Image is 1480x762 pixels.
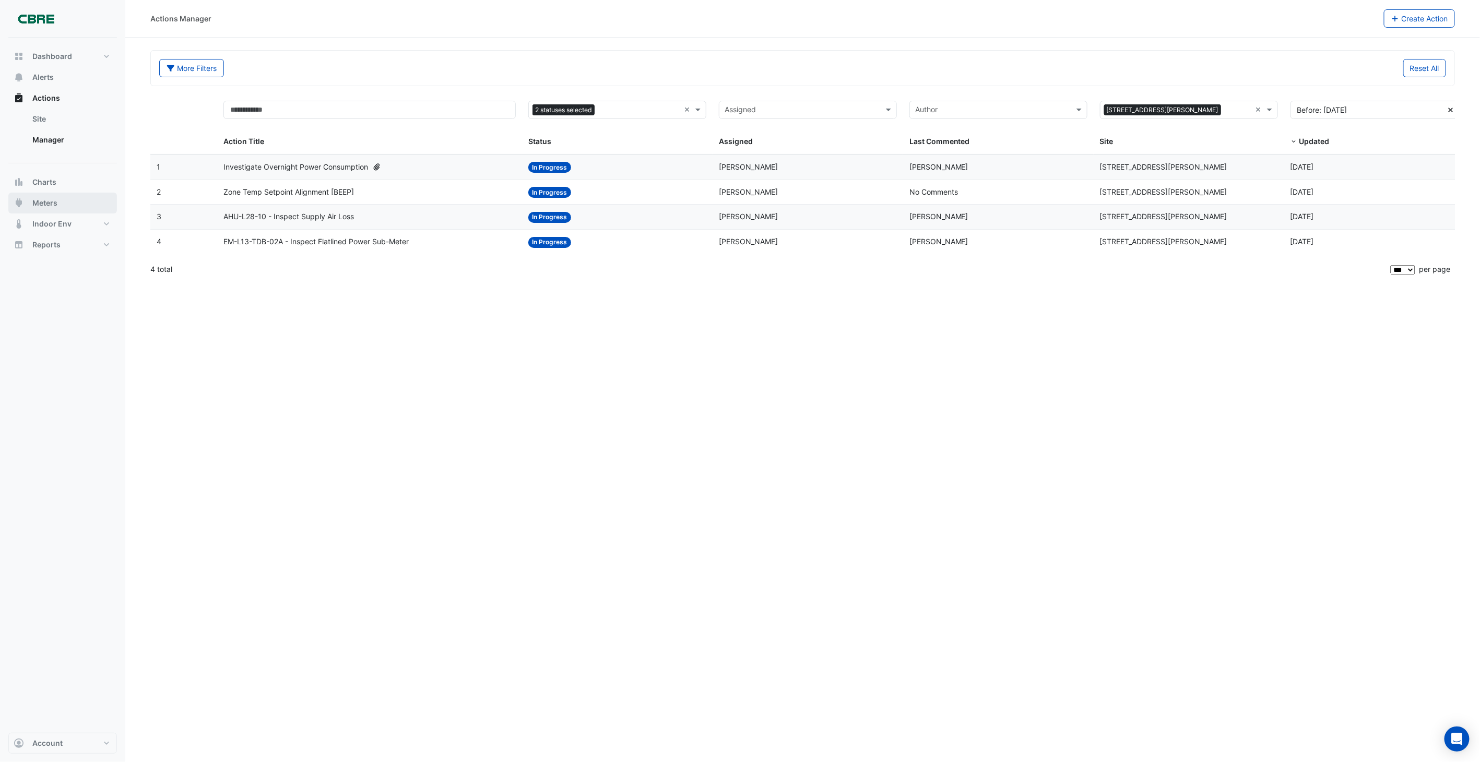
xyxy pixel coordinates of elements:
app-icon: Charts [14,177,24,187]
span: AHU-L28-10 - Inspect Supply Air Loss [223,211,354,223]
app-icon: Indoor Env [14,219,24,229]
span: Zone Temp Setpoint Alignment [BEEP] [223,186,354,198]
span: EM-L13-TDB-02A - Inspect Flatlined Power Sub-Meter [223,236,409,248]
span: 2024-08-02T08:49:27.165 [1290,237,1314,246]
button: Charts [8,172,117,193]
div: 4 total [150,256,1389,282]
div: Actions [8,109,117,154]
button: Actions [8,88,117,109]
span: Actions [32,93,60,103]
span: [STREET_ADDRESS][PERSON_NAME] [1100,162,1227,171]
img: Company Logo [13,8,60,29]
app-icon: Meters [14,198,24,208]
span: Action Title [223,137,264,146]
span: Indoor Env [32,219,72,229]
fa-icon: Clear [1448,104,1454,115]
button: Account [8,733,117,754]
span: Charts [32,177,56,187]
span: Account [32,738,63,748]
a: Manager [24,129,117,150]
span: In Progress [528,212,572,223]
span: In Progress [528,162,572,173]
span: Status [528,137,551,146]
span: Assigned [719,137,753,146]
span: [STREET_ADDRESS][PERSON_NAME] [1104,104,1221,116]
span: Before: 02 Aug 25 [1297,105,1347,114]
span: No Comments [909,187,958,196]
div: Open Intercom Messenger [1445,727,1470,752]
a: Site [24,109,117,129]
span: Alerts [32,72,54,82]
span: In Progress [528,187,572,198]
button: Reports [8,234,117,255]
app-icon: Dashboard [14,51,24,62]
span: [PERSON_NAME] [909,237,968,246]
button: Alerts [8,67,117,88]
span: 4 [157,237,161,246]
span: [PERSON_NAME] [719,212,778,221]
div: Actions Manager [150,13,211,24]
app-icon: Actions [14,93,24,103]
span: Site [1100,137,1114,146]
span: 3 [157,212,161,221]
span: [STREET_ADDRESS][PERSON_NAME] [1100,237,1227,246]
button: Create Action [1384,9,1455,28]
span: [PERSON_NAME] [719,237,778,246]
span: Meters [32,198,57,208]
span: Reports [32,240,61,250]
span: 2 statuses selected [532,104,595,116]
button: Indoor Env [8,213,117,234]
button: Reset All [1403,59,1446,77]
span: Updated [1299,137,1330,146]
span: 2025-05-22T12:56:16.193 [1290,212,1314,221]
span: Investigate Overnight Power Consumption [223,161,368,173]
button: Meters [8,193,117,213]
span: [PERSON_NAME] [909,212,968,221]
button: Before: [DATE] [1290,101,1469,119]
button: Dashboard [8,46,117,67]
span: [PERSON_NAME] [909,162,968,171]
span: In Progress [528,237,572,248]
span: Clear [684,104,693,116]
span: 1 [157,162,160,171]
button: More Filters [159,59,224,77]
span: Dashboard [32,51,72,62]
span: Clear [1256,104,1264,116]
span: [STREET_ADDRESS][PERSON_NAME] [1100,187,1227,196]
span: Last Commented [909,137,970,146]
span: 2025-07-29T11:23:00.771 [1290,162,1314,171]
span: 2025-05-28T09:42:17.338 [1290,187,1314,196]
span: [PERSON_NAME] [719,187,778,196]
span: [PERSON_NAME] [719,162,778,171]
app-icon: Reports [14,240,24,250]
span: [STREET_ADDRESS][PERSON_NAME] [1100,212,1227,221]
span: per page [1419,265,1451,273]
app-icon: Alerts [14,72,24,82]
span: 2 [157,187,161,196]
